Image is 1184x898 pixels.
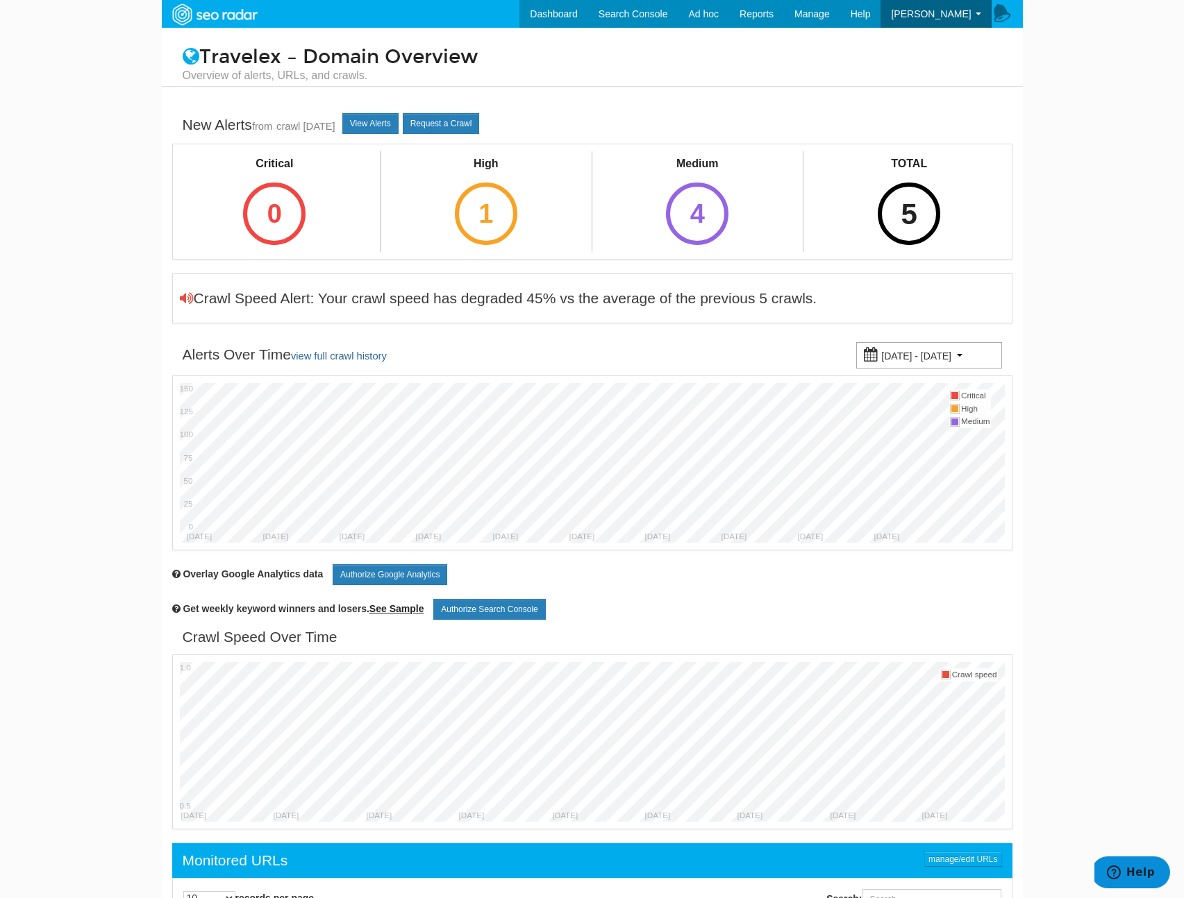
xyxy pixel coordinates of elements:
[183,627,337,647] div: Crawl Speed Over Time
[183,344,387,366] div: Alerts Over Time
[740,8,774,19] span: Reports
[455,183,517,245] div: 1
[183,568,323,579] span: Overlay chart with Google Analytics data
[851,8,871,19] span: Help
[924,852,1001,867] a: manage/edit URLs
[291,350,387,362] a: view full crawl history
[252,121,272,132] small: from
[276,121,335,132] a: crawl [DATE]
[878,183,940,245] div: 5
[442,156,530,172] div: High
[688,8,719,19] span: Ad hoc
[865,156,953,172] div: TOTAL
[666,183,728,245] div: 4
[167,2,262,27] img: SEORadar
[951,668,998,681] td: Crawl speed
[342,113,399,134] a: View Alerts
[183,603,424,614] span: Get weekly keyword winners and losers.
[183,850,288,871] div: Monitored URLs
[794,8,830,19] span: Manage
[653,156,741,172] div: Medium
[960,415,990,428] td: Medium
[183,115,335,137] div: New Alerts
[183,68,1002,83] small: Overview of alerts, URLs, and crawls.
[891,8,971,19] span: [PERSON_NAME]
[369,603,424,614] a: See Sample
[881,350,951,362] small: [DATE] - [DATE]
[231,156,318,172] div: Critical
[960,389,990,403] td: Critical
[960,403,990,416] td: High
[433,599,545,620] a: Authorize Search Console
[403,113,480,134] a: Request a Crawl
[1094,856,1170,891] iframe: Opens a widget where you can find more information
[180,288,817,309] div: Crawl Speed Alert: Your crawl speed has degraded 45% vs the average of the previous 5 crawls.
[333,564,447,585] a: Authorize Google Analytics
[172,46,1012,83] h1: Travelex – Domain Overview
[243,183,306,245] div: 0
